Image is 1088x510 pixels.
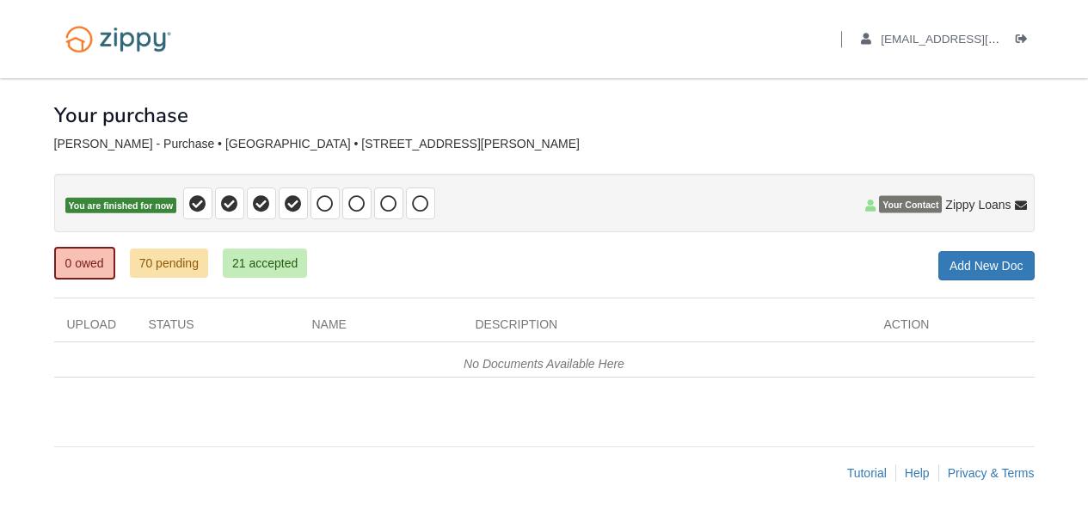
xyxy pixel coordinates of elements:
div: Action [871,316,1035,341]
div: Name [299,316,463,341]
a: Add New Doc [938,251,1035,280]
a: Log out [1016,33,1035,50]
a: edit profile [861,33,1079,50]
a: 21 accepted [223,249,307,278]
div: [PERSON_NAME] - Purchase • [GEOGRAPHIC_DATA] • [STREET_ADDRESS][PERSON_NAME] [54,137,1035,151]
a: Help [905,466,930,480]
div: Description [463,316,871,341]
a: 70 pending [130,249,208,278]
a: Tutorial [847,466,887,480]
h1: Your purchase [54,104,188,126]
span: You are finished for now [65,198,177,214]
span: Your Contact [879,196,942,213]
div: Status [136,316,299,341]
span: Zippy Loans [945,196,1011,213]
div: Upload [54,316,136,341]
span: aaboley88@icloud.com [881,33,1078,46]
a: 0 owed [54,247,115,280]
a: Privacy & Terms [948,466,1035,480]
em: No Documents Available Here [464,357,624,371]
img: Logo [54,17,182,61]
